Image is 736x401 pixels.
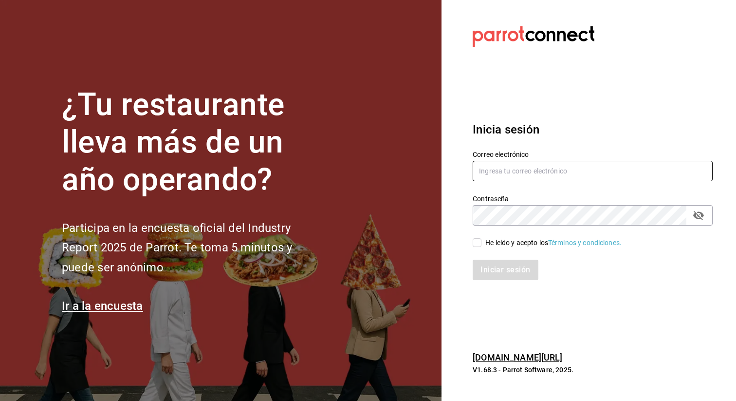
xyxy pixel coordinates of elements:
[485,238,622,248] div: He leído y acepto los
[62,86,325,198] h1: ¿Tu restaurante lleva más de un año operando?
[473,151,713,158] label: Correo electrónico
[62,299,143,313] a: Ir a la encuesta
[690,207,707,224] button: passwordField
[62,218,325,278] h2: Participa en la encuesta oficial del Industry Report 2025 de Parrot. Te toma 5 minutos y puede se...
[473,121,713,138] h3: Inicia sesión
[473,352,562,363] a: [DOMAIN_NAME][URL]
[548,239,622,247] a: Términos y condiciones.
[473,161,713,181] input: Ingresa tu correo electrónico
[473,365,713,375] p: V1.68.3 - Parrot Software, 2025.
[473,195,713,202] label: Contraseña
